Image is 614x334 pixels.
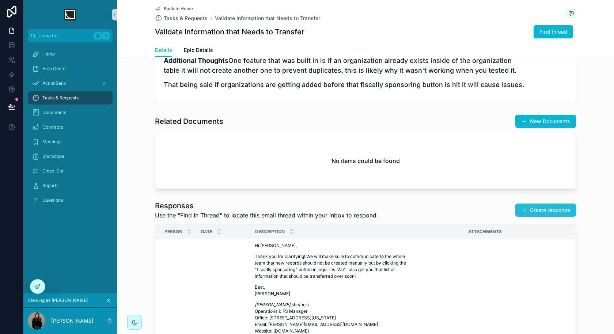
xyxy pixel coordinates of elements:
[215,15,320,22] a: Validate Information that Needs to Transfer
[155,27,304,37] h1: Validate Information that Needs to Transfer
[42,80,66,86] span: ActionBank
[155,116,223,126] h1: Related Documents
[42,124,63,130] span: Contracts
[23,42,117,216] div: scrollable content
[534,25,573,38] button: Find thread
[184,46,213,54] span: Epic Details
[255,242,459,249] p: Hi [PERSON_NAME],
[42,197,63,203] span: Questions
[42,66,67,72] span: Help Center
[155,43,172,57] a: Details
[28,91,113,105] a: Tasks & Requests
[42,139,61,145] span: Meetings
[103,33,109,39] span: K
[201,229,212,235] span: Date
[164,56,567,75] p: One feature that was built in is if an organization already exists inside of the organization tab...
[164,6,193,12] span: Back to Home
[255,302,290,307] em: [PERSON_NAME]
[164,57,228,64] strong: Additional Thoughts
[28,179,113,192] a: Reports
[255,284,459,297] p: Best, [PERSON_NAME]
[42,51,55,57] span: Home
[28,29,113,42] button: Jump to...K
[255,229,285,235] span: Description
[28,62,113,75] a: Help Center
[28,106,113,119] a: Documents
[155,46,172,54] span: Details
[164,80,567,90] p: That being said if organizations are getting added before that fiscally sponsoring button is hit ...
[28,164,113,178] a: Close-Out
[155,211,378,220] span: Use the "Find In Thread" to locate this email thread within your inbox to respond.
[184,43,213,58] a: Epic Details
[64,9,76,20] img: App logo
[28,297,88,303] span: Viewing as [PERSON_NAME]
[28,77,113,90] a: ActionBank
[42,153,64,159] span: StarScope
[539,28,567,35] span: Find thread
[155,201,378,211] h1: Responses
[42,183,58,189] span: Reports
[39,33,91,39] span: Jump to...
[164,15,208,22] span: Tasks & Requests
[28,150,113,163] a: StarScope
[468,229,502,235] span: Attachments
[515,204,576,217] button: Create response
[255,253,459,280] p: Thank you for clarifying! We will make sure to communicate to the whole team that new records sho...
[42,110,66,115] span: Documents
[28,121,113,134] a: Contracts
[28,135,113,148] a: Meetings
[28,194,113,207] a: Questions
[51,317,93,324] p: [PERSON_NAME]
[164,229,182,235] span: Person
[28,48,113,61] a: Home
[42,95,79,101] span: Tasks & Requests
[155,15,208,22] a: Tasks & Requests
[331,156,400,165] h2: No items could be found
[42,168,64,174] span: Close-Out
[515,115,576,128] button: New Documents
[155,6,193,12] a: Back to Home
